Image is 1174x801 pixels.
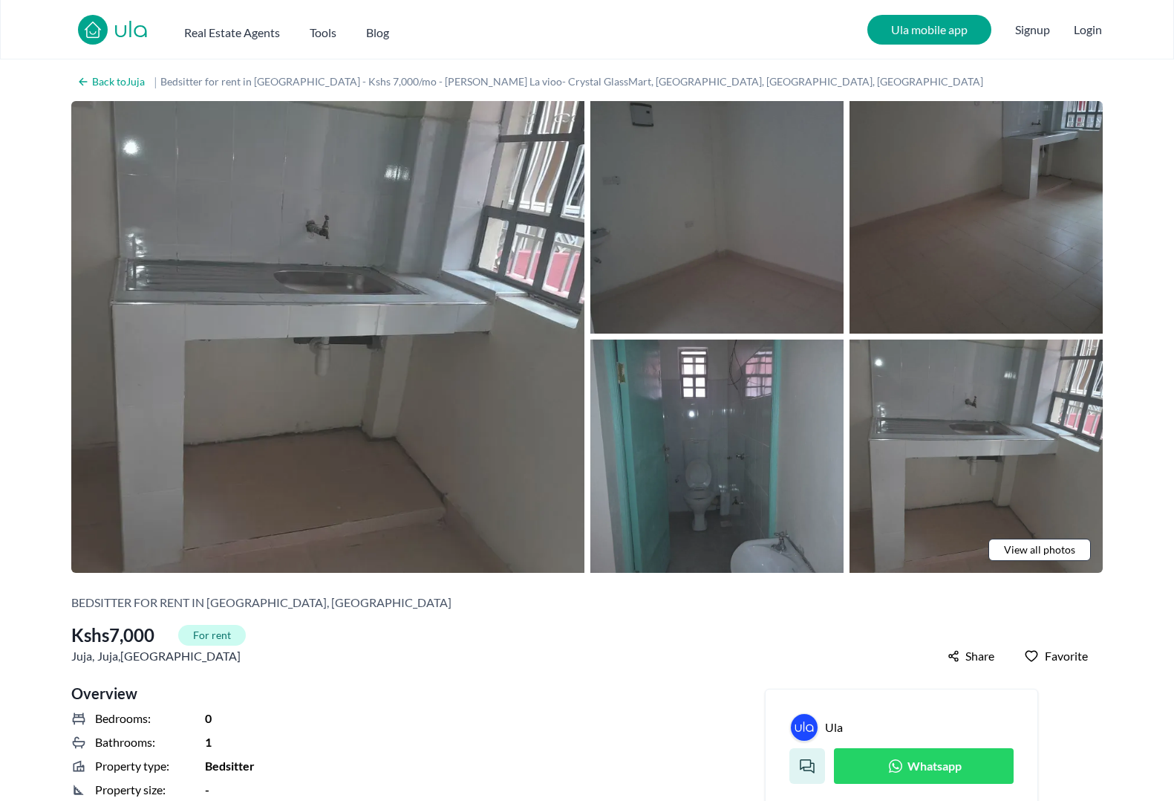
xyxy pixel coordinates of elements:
[154,73,157,91] span: |
[184,18,419,42] nav: Main
[184,24,280,42] h2: Real Estate Agents
[205,757,255,775] span: Bedsitter
[205,710,212,727] span: 0
[849,340,1103,572] img: Bedsitter for rent in Juja - Kshs 7,000/mo - Juja Duka La vioo- Crystal GlassMart, Juja, Kenya, K...
[95,710,151,727] span: Bedrooms:
[71,647,241,665] span: Juja , , [GEOGRAPHIC_DATA]
[366,24,389,42] h2: Blog
[95,733,155,751] span: Bathrooms:
[178,625,246,646] span: For rent
[907,757,962,775] span: Whatsapp
[834,748,1014,784] a: Whatsapp
[92,74,145,89] h2: Back to Juja
[71,683,699,704] h2: Overview
[310,18,336,42] button: Tools
[988,539,1091,561] a: View all photos
[184,18,280,42] button: Real Estate Agents
[310,24,336,42] h2: Tools
[205,781,209,799] span: -
[366,18,389,42] a: Blog
[1045,647,1088,665] span: Favorite
[791,714,818,741] img: Ula
[71,623,154,647] span: Kshs 7,000
[114,18,149,45] a: ula
[95,781,166,799] span: Property size:
[867,15,991,45] a: Ula mobile app
[590,101,844,334] img: Bedsitter for rent in Juja - Kshs 7,000/mo - Juja Duka La vioo- Crystal GlassMart, Juja, Kenya, K...
[71,594,451,612] h2: Bedsitter for rent in [GEOGRAPHIC_DATA], [GEOGRAPHIC_DATA]
[160,74,998,89] h1: Bedsitter for rent in [GEOGRAPHIC_DATA] - Kshs 7,000/mo - [PERSON_NAME] La vioo- Crystal GlassMar...
[790,713,818,742] a: Ula
[825,719,843,736] a: Ula
[590,340,844,572] img: Bedsitter for rent in Juja - Kshs 7,000/mo - Juja Duka La vioo- Crystal GlassMart, Juja, Kenya, K...
[1004,542,1075,557] span: View all photos
[71,101,584,573] img: Bedsitter for rent in Juja - Kshs 7,000/mo - Juja Duka La vioo- Crystal GlassMart, Juja, Kenya, K...
[97,647,118,665] a: Juja
[965,647,994,665] span: Share
[1074,21,1102,39] button: Login
[849,101,1103,334] img: Bedsitter for rent in Juja - Kshs 7,000/mo - Juja Duka La vioo- Crystal GlassMart, Juja, Kenya, K...
[1015,15,1050,45] span: Signup
[71,71,151,92] a: Back toJuja
[95,757,169,775] span: Property type:
[205,733,212,751] span: 1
